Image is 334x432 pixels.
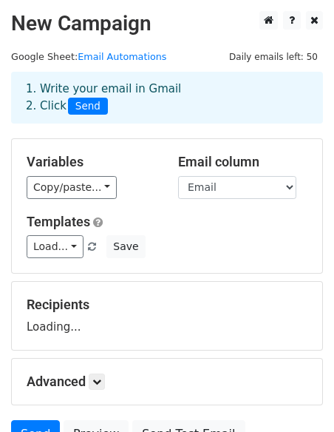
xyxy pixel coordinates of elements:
a: Copy/paste... [27,176,117,199]
h5: Advanced [27,374,307,390]
h5: Variables [27,154,156,170]
h5: Email column [178,154,307,170]
a: Email Automations [78,51,166,62]
span: Daily emails left: 50 [224,49,323,65]
div: 1. Write your email in Gmail 2. Click [15,81,319,115]
a: Daily emails left: 50 [224,51,323,62]
div: Loading... [27,297,307,335]
a: Templates [27,214,90,229]
small: Google Sheet: [11,51,167,62]
h5: Recipients [27,297,307,313]
span: Send [68,98,108,115]
a: Load... [27,235,83,258]
button: Save [106,235,145,258]
h2: New Campaign [11,11,323,36]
